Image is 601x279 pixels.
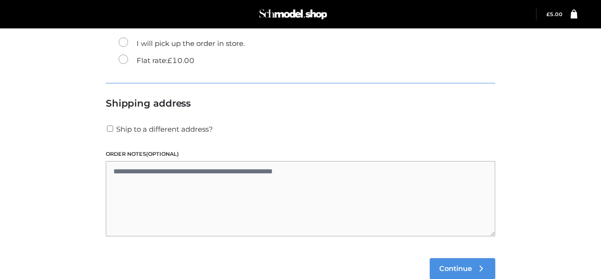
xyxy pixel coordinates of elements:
span: £ [167,56,172,65]
input: Ship to a different address? [106,126,114,132]
span: (optional) [146,151,179,157]
bdi: 10.00 [167,56,194,65]
label: Order notes [106,150,495,159]
img: Schmodel Admin 964 [258,5,329,24]
span: £ [546,11,550,18]
h3: Shipping address [106,98,495,109]
label: I will pick up the order in store. [119,37,245,50]
bdi: 5.00 [546,11,563,18]
label: Flat rate: [119,54,194,67]
span: Ship to a different address? [116,125,213,134]
a: £5.00 [546,11,563,18]
a: Continue [430,258,495,279]
span: Continue [439,264,472,273]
